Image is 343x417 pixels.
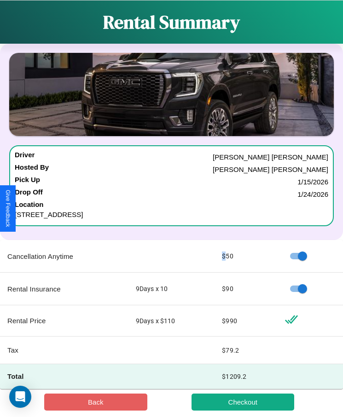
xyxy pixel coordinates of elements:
p: 1 / 24 / 2026 [297,188,328,200]
p: Cancellation Anytime [7,250,121,263]
button: Back [44,394,147,411]
p: Tax [7,344,121,356]
div: Give Feedback [5,190,11,227]
p: Rental Price [7,314,121,327]
h1: Rental Summary [103,10,240,34]
td: $ 50 [215,240,277,273]
td: 9 Days x 10 [128,273,215,305]
h4: Hosted By [15,163,49,176]
p: [PERSON_NAME] [PERSON_NAME] [213,163,328,176]
td: $ 990 [215,305,277,337]
h4: Total [7,371,121,381]
div: Open Intercom Messenger [9,386,31,408]
td: $ 1209.2 [215,364,277,389]
p: 1 / 15 / 2026 [297,176,328,188]
button: Checkout [192,394,295,411]
h4: Pick Up [15,176,40,188]
h4: Location [15,200,328,208]
p: [STREET_ADDRESS] [15,208,328,221]
td: $ 79.2 [215,337,277,364]
h4: Driver [15,151,35,163]
td: $ 90 [215,273,277,305]
h4: Drop Off [15,188,43,200]
p: Rental Insurance [7,283,121,295]
td: 9 Days x $ 110 [128,305,215,337]
p: [PERSON_NAME] [PERSON_NAME] [213,151,328,163]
